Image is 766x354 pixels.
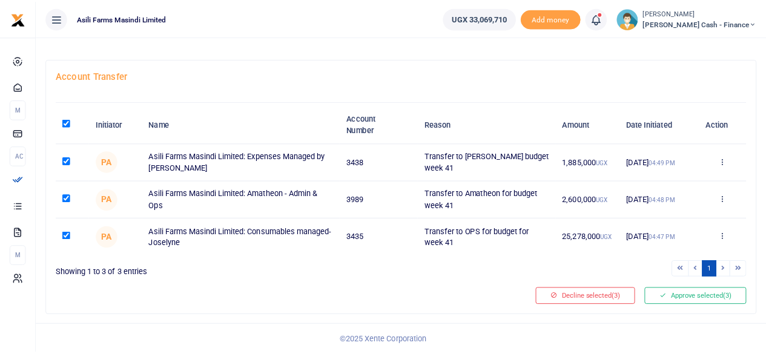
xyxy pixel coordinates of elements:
small: UGX [603,197,614,204]
small: UGX [607,235,618,241]
td: 1,885,000 [562,144,627,182]
th: Name: activate to sort column ascending [144,106,343,143]
button: Decline selected(3) [542,289,642,306]
td: Asili Farms Masindi Limited: Amatheon - Admin & Ops [144,182,343,219]
td: 2,600,000 [562,182,627,219]
span: UGX 33,069,710 [457,12,513,24]
td: 25,278,000 [562,219,627,256]
div: Showing 1 to 3 of 3 entries [56,260,401,279]
a: profile-user [PERSON_NAME] [PERSON_NAME] Cash - Finance [624,7,765,29]
small: [PERSON_NAME] [650,8,765,18]
img: logo-small [11,11,25,26]
a: Add money [527,13,587,22]
img: profile-user [624,7,645,29]
td: Transfer to Amatheon for budget week 41 [423,182,562,219]
li: Ac [10,146,26,166]
small: 04:47 PM [656,235,683,241]
td: Transfer to OPS for budget for week 41 [423,219,562,256]
small: UGX [603,160,614,166]
th: Date Initiated: activate to sort column ascending [627,106,706,143]
th: : activate to sort column descending [56,106,90,143]
td: Asili Farms Masindi Limited: Expenses Managed by [PERSON_NAME] [144,144,343,182]
small: 04:48 PM [656,197,683,204]
span: Pricillah Ankunda [97,227,119,249]
th: Reason: activate to sort column ascending [423,106,562,143]
th: Initiator: activate to sort column ascending [90,106,144,143]
a: UGX 33,069,710 [448,7,522,29]
td: 3435 [343,219,423,256]
th: Amount: activate to sort column ascending [562,106,627,143]
li: Wallet ballance [443,7,527,29]
a: logo-small logo-large logo-large [11,13,25,22]
th: Account Number: activate to sort column ascending [343,106,423,143]
th: Action: activate to sort column ascending [706,106,755,143]
span: Add money [527,8,587,28]
td: [DATE] [627,182,706,219]
a: 1 [710,261,725,278]
td: [DATE] [627,144,706,182]
li: M [10,100,26,120]
li: Toup your wallet [527,8,587,28]
td: Asili Farms Masindi Limited: Consumables managed-Joselyne [144,219,343,256]
span: (3) [731,293,740,301]
td: [DATE] [627,219,706,256]
li: M [10,246,26,266]
td: 3989 [343,182,423,219]
span: Pricillah Ankunda [97,189,119,211]
span: [PERSON_NAME] Cash - Finance [650,18,765,28]
td: 3438 [343,144,423,182]
span: Pricillah Ankunda [97,151,119,173]
span: Asili Farms Masindi Limited [73,13,173,24]
button: Approve selected(3) [652,289,755,306]
span: (3) [619,293,627,301]
td: Transfer to [PERSON_NAME] budget week 41 [423,144,562,182]
small: 04:49 PM [656,160,683,166]
h4: Account Transfer [56,69,755,82]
